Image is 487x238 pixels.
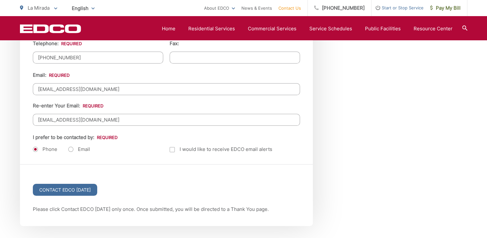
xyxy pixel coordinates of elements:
[28,5,50,11] span: La Mirada
[309,25,352,33] a: Service Schedules
[278,4,301,12] a: Contact Us
[365,25,401,33] a: Public Facilities
[170,145,272,153] label: I would like to receive EDCO email alerts
[33,134,117,140] label: I prefer to be contacted by:
[414,25,453,33] a: Resource Center
[162,25,175,33] a: Home
[67,3,99,14] span: English
[248,25,296,33] a: Commercial Services
[33,103,103,109] label: Re-enter Your Email:
[188,25,235,33] a: Residential Services
[20,24,81,33] a: EDCD logo. Return to the homepage.
[68,146,90,153] label: Email
[204,4,235,12] a: About EDCO
[33,184,97,196] input: Contact EDCO [DATE]
[430,4,461,12] span: Pay My Bill
[33,146,57,153] label: Phone
[241,4,272,12] a: News & Events
[33,72,70,78] label: Email:
[33,205,300,213] p: Please click Contact EDCO [DATE] only once. Once submitted, you will be directed to a Thank You p...
[33,41,82,46] label: Telephone:
[170,41,179,46] label: Fax:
